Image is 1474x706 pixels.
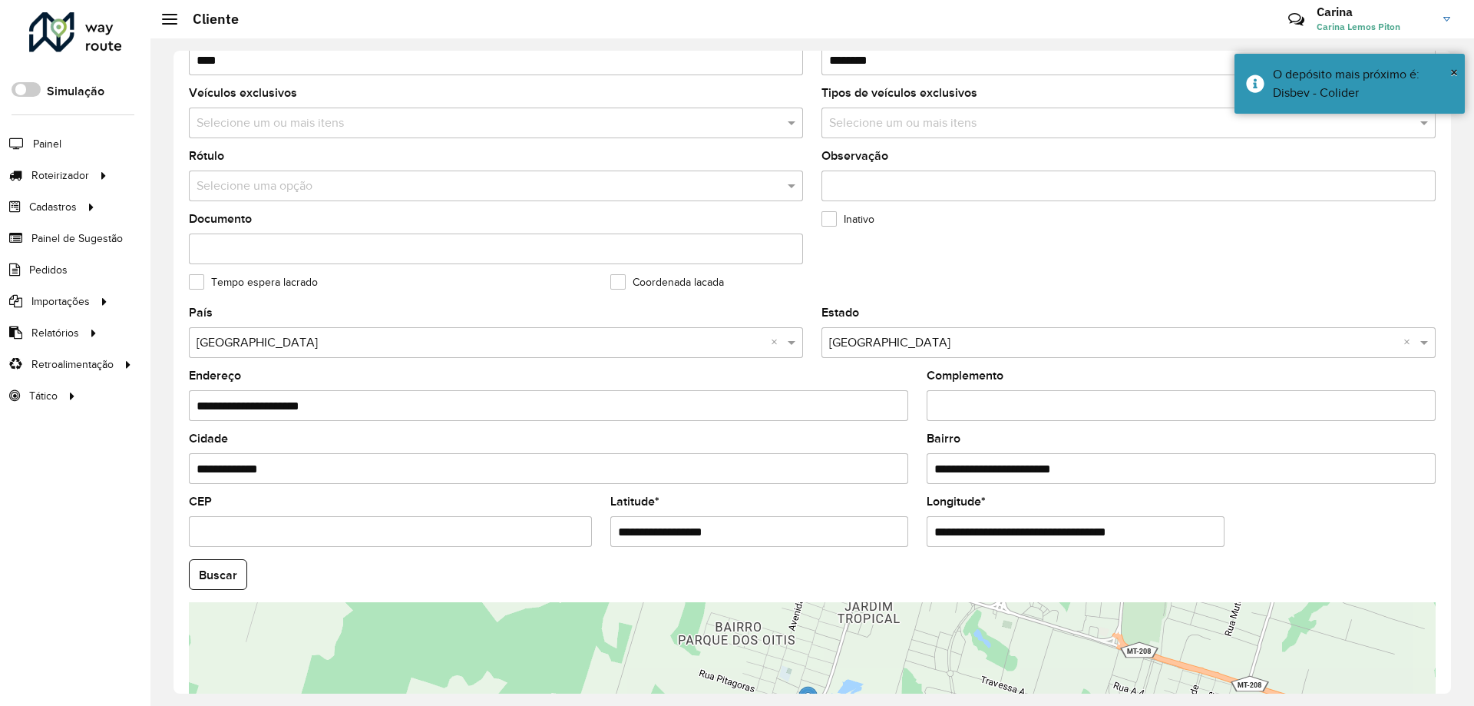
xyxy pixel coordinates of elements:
[29,264,68,276] font: Pedidos
[1450,64,1458,81] font: ×
[927,369,1003,382] font: Complemento
[193,10,239,28] font: Cliente
[189,149,224,162] font: Rótulo
[821,306,859,319] font: Estado
[189,306,213,319] font: País
[610,495,655,508] font: Latitude
[29,201,77,213] font: Cadastros
[31,296,90,307] font: Importações
[1317,4,1353,19] font: Carina
[189,212,252,225] font: Documento
[29,390,58,402] font: Tático
[927,432,960,445] font: Bairro
[1403,333,1416,352] span: Clear all
[33,138,61,150] font: Painel
[199,568,237,582] font: Buscar
[211,277,318,288] font: Tempo espera lacrado
[821,86,977,99] font: Tipos de veículos exclusivos
[633,277,724,288] font: Coordenada lacada
[189,86,297,99] font: Veículos exclusivos
[31,327,79,339] font: Relatórios
[1450,61,1458,84] button: Fechar
[821,149,888,162] font: Observação
[189,369,241,382] font: Endereço
[1280,3,1313,36] a: Contato Rápido
[771,333,784,352] span: Clear all
[47,85,104,98] font: Simulação
[31,233,123,244] font: Painel de Sugestão
[189,559,247,590] button: Buscar
[189,495,212,508] font: CEP
[1273,68,1419,99] font: O depósito mais próximo é: Disbev - Colider
[189,432,228,445] font: Cidade
[1317,21,1400,32] font: Carina Lemos Piton
[844,214,874,225] font: Inativo
[927,495,981,508] font: Longitude
[31,359,114,370] font: Retroalimentação
[31,170,89,181] font: Roteirizador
